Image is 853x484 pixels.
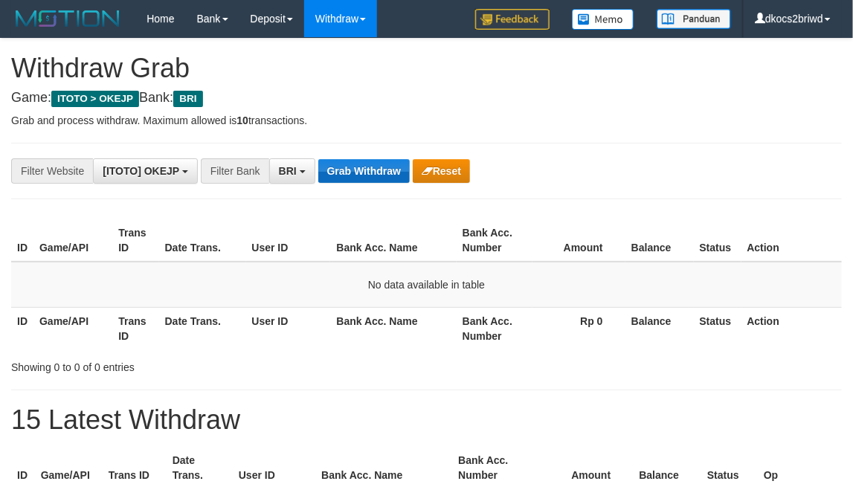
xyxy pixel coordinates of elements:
th: Balance [625,219,694,262]
th: User ID [246,307,331,349]
th: Rp 0 [532,307,625,349]
th: Action [741,219,842,262]
h4: Game: Bank: [11,91,842,106]
th: Trans ID [112,307,158,349]
p: Grab and process withdraw. Maximum allowed is transactions. [11,113,842,128]
th: Balance [625,307,694,349]
button: Grab Withdraw [318,159,410,183]
h1: Withdraw Grab [11,54,842,83]
th: Trans ID [112,219,158,262]
strong: 10 [236,114,248,126]
th: User ID [246,219,331,262]
h1: 15 Latest Withdraw [11,405,842,435]
th: Bank Acc. Number [457,219,532,262]
button: Reset [413,159,470,183]
span: [ITOTO] OKEJP [103,165,179,177]
th: Game/API [33,219,112,262]
img: MOTION_logo.png [11,7,124,30]
th: Game/API [33,307,112,349]
th: ID [11,219,33,262]
th: Bank Acc. Name [330,219,456,262]
button: BRI [269,158,315,184]
div: Filter Website [11,158,93,184]
th: Status [694,307,741,349]
span: BRI [173,91,202,107]
span: ITOTO > OKEJP [51,91,139,107]
th: Bank Acc. Number [457,307,532,349]
span: BRI [279,165,297,177]
img: panduan.png [657,9,731,29]
th: Action [741,307,842,349]
img: Feedback.jpg [475,9,550,30]
th: Amount [532,219,625,262]
div: Filter Bank [201,158,269,184]
img: Button%20Memo.svg [572,9,634,30]
td: No data available in table [11,262,842,308]
th: Bank Acc. Name [330,307,456,349]
button: [ITOTO] OKEJP [93,158,198,184]
th: Date Trans. [159,219,246,262]
th: Status [694,219,741,262]
th: ID [11,307,33,349]
th: Date Trans. [159,307,246,349]
div: Showing 0 to 0 of 0 entries [11,354,344,375]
